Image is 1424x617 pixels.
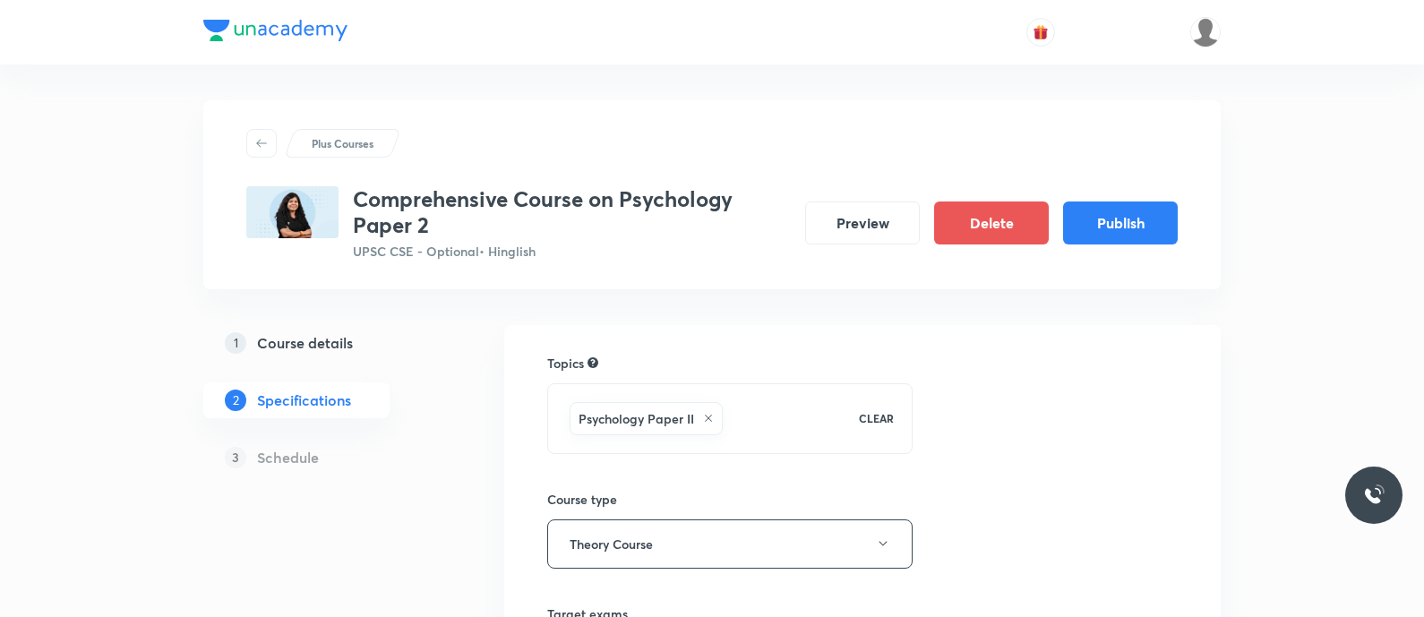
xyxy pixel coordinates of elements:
h6: Topics [547,354,584,373]
p: 3 [225,447,246,468]
h6: Psychology Paper II [579,409,694,428]
h3: Comprehensive Course on Psychology Paper 2 [353,186,791,238]
img: avatar [1033,24,1049,40]
button: Theory Course [547,519,913,569]
h5: Specifications [257,390,351,411]
button: Preview [805,201,920,244]
a: Company Logo [203,20,347,46]
button: Delete [934,201,1049,244]
img: ttu [1363,484,1385,506]
button: Publish [1063,201,1178,244]
img: 1287E9F1-C42C-40AB-813E-2C57DD790456_plus.png [246,186,339,238]
h5: Schedule [257,447,319,468]
h5: Course details [257,332,353,354]
button: avatar [1026,18,1055,47]
p: CLEAR [859,410,894,426]
div: Search for topics [588,355,598,371]
p: UPSC CSE - Optional • Hinglish [353,242,791,261]
p: 2 [225,390,246,411]
p: Plus Courses [312,135,373,151]
img: Piali K [1190,17,1221,47]
h6: Course type [547,490,913,509]
p: 1 [225,332,246,354]
a: 1Course details [203,325,447,361]
img: Company Logo [203,20,347,41]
